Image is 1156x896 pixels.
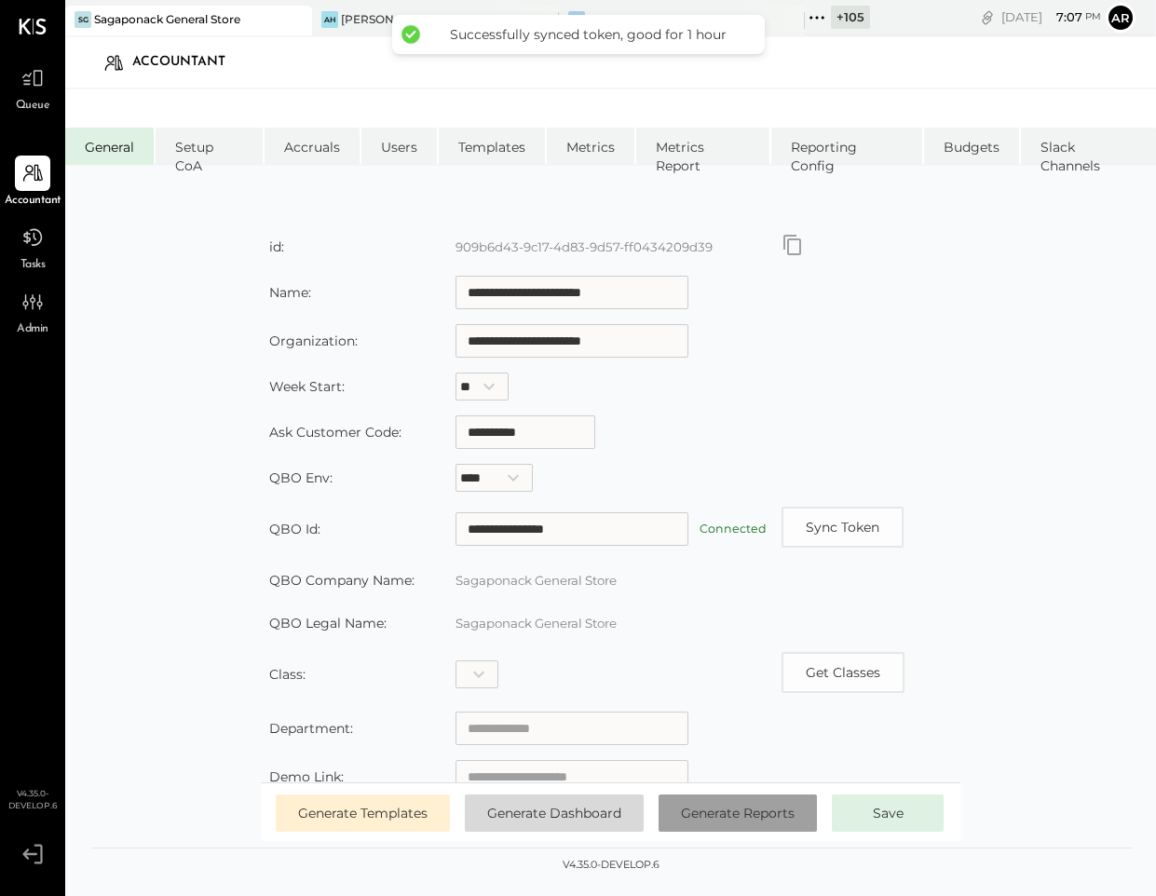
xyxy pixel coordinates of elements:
[20,257,46,274] span: Tasks
[1106,3,1136,33] button: Ar
[1001,8,1101,26] div: [DATE]
[16,98,50,115] span: Queue
[341,11,494,27] div: [PERSON_NAME] Hoboken
[782,234,804,256] button: Copy id
[681,805,795,821] span: Generate Reports
[1021,128,1156,165] li: Slack Channels
[1,61,64,115] a: Queue
[156,128,263,165] li: Setup CoA
[276,794,450,832] button: Generate Templates
[465,794,644,832] button: Generate Dashboard
[5,193,61,210] span: Accountant
[771,128,922,165] li: Reporting Config
[269,666,306,683] label: Class:
[269,768,344,785] label: Demo Link:
[439,128,545,165] li: Templates
[456,573,617,588] label: Sagaponack General Store
[563,858,660,873] div: v 4.35.0-develop.6
[269,284,311,301] label: Name:
[269,333,358,349] label: Organization:
[456,616,617,631] label: Sagaponack General Store
[636,128,770,165] li: Metrics Report
[978,7,997,27] div: copy link
[17,321,48,338] span: Admin
[547,128,634,165] li: Metrics
[782,652,904,693] button: Copy id
[456,239,713,254] label: 909b6d43-9c17-4d83-9d57-ff0434209d39
[1,220,64,274] a: Tasks
[269,469,333,486] label: QBO Env:
[700,522,767,536] label: Connected
[269,378,345,395] label: Week Start:
[269,615,387,631] label: QBO Legal Name:
[132,48,244,77] div: Accountant
[832,794,944,832] button: Save
[873,805,904,821] span: Save
[65,128,154,165] li: General
[269,572,415,589] label: QBO Company Name:
[75,11,91,28] div: SG
[659,794,817,832] button: Generate Reports
[588,11,751,27] div: Gran [PERSON_NAME] (New)
[321,11,338,28] div: AH
[269,424,401,441] label: Ask Customer Code:
[568,11,585,28] div: GB
[265,128,360,165] li: Accruals
[429,26,746,43] div: Successfully synced token, good for 1 hour
[924,128,1019,165] li: Budgets
[1,284,64,338] a: Admin
[782,507,904,548] button: Sync Token
[361,128,437,165] li: Users
[269,720,353,737] label: Department:
[831,6,870,29] div: + 105
[487,805,621,821] span: Generate Dashboard
[298,805,428,821] span: Generate Templates
[269,521,320,537] label: QBO Id:
[269,238,284,255] label: id:
[1,156,64,210] a: Accountant
[94,11,240,27] div: Sagaponack General Store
